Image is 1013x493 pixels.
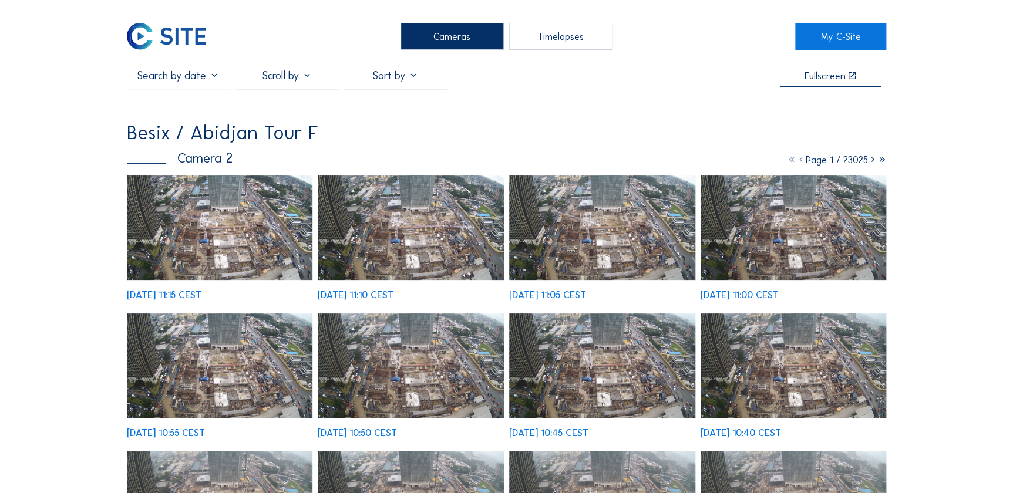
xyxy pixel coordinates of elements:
img: image_52917791 [509,313,695,418]
div: Camera 2 [127,151,233,165]
div: [DATE] 11:00 CEST [701,290,779,299]
div: [DATE] 11:10 CEST [318,290,393,299]
img: image_52917979 [127,313,313,418]
span: Page 1 / 23025 [805,154,867,166]
div: Cameras [401,23,504,49]
img: image_52918113 [701,175,887,280]
div: Besix / Abidjan Tour F [127,123,318,143]
input: Search by date 󰅀 [127,69,230,82]
img: image_52918335 [509,175,695,280]
div: Fullscreen [804,71,845,80]
div: [DATE] 10:45 CEST [509,428,588,437]
div: Timelapses [509,23,612,49]
a: C-SITE Logo [127,23,218,49]
img: image_52917894 [318,313,504,418]
div: [DATE] 10:40 CEST [701,428,781,437]
div: [DATE] 11:05 CEST [509,290,586,299]
img: image_52918439 [318,175,504,280]
img: image_52917566 [701,313,887,418]
div: [DATE] 10:55 CEST [127,428,205,437]
img: C-SITE Logo [127,23,206,49]
a: My C-Site [795,23,886,49]
img: image_52918513 [127,175,313,280]
div: [DATE] 11:15 CEST [127,290,201,299]
div: [DATE] 10:50 CEST [318,428,397,437]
